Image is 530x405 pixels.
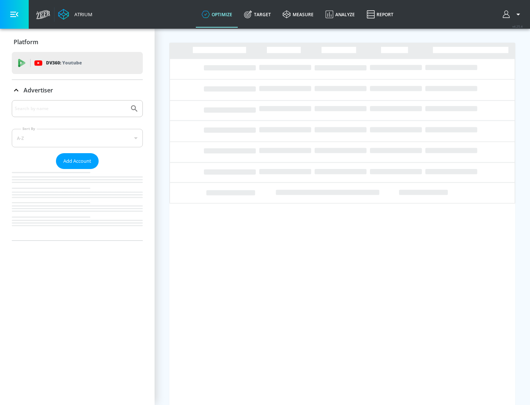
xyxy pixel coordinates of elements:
button: Add Account [56,153,99,169]
a: optimize [196,1,238,28]
input: Search by name [15,104,126,113]
a: Analyze [319,1,361,28]
span: Add Account [63,157,91,165]
div: DV360: Youtube [12,52,143,74]
p: DV360: [46,59,82,67]
div: A-Z [12,129,143,147]
div: Atrium [71,11,92,18]
p: Platform [14,38,38,46]
label: Sort By [21,126,37,131]
p: Advertiser [24,86,53,94]
a: measure [277,1,319,28]
a: Target [238,1,277,28]
p: Youtube [62,59,82,67]
div: Advertiser [12,100,143,240]
div: Advertiser [12,80,143,101]
a: Report [361,1,399,28]
nav: list of Advertiser [12,169,143,240]
span: v 4.25.4 [512,24,523,28]
div: Platform [12,32,143,52]
a: Atrium [58,9,92,20]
